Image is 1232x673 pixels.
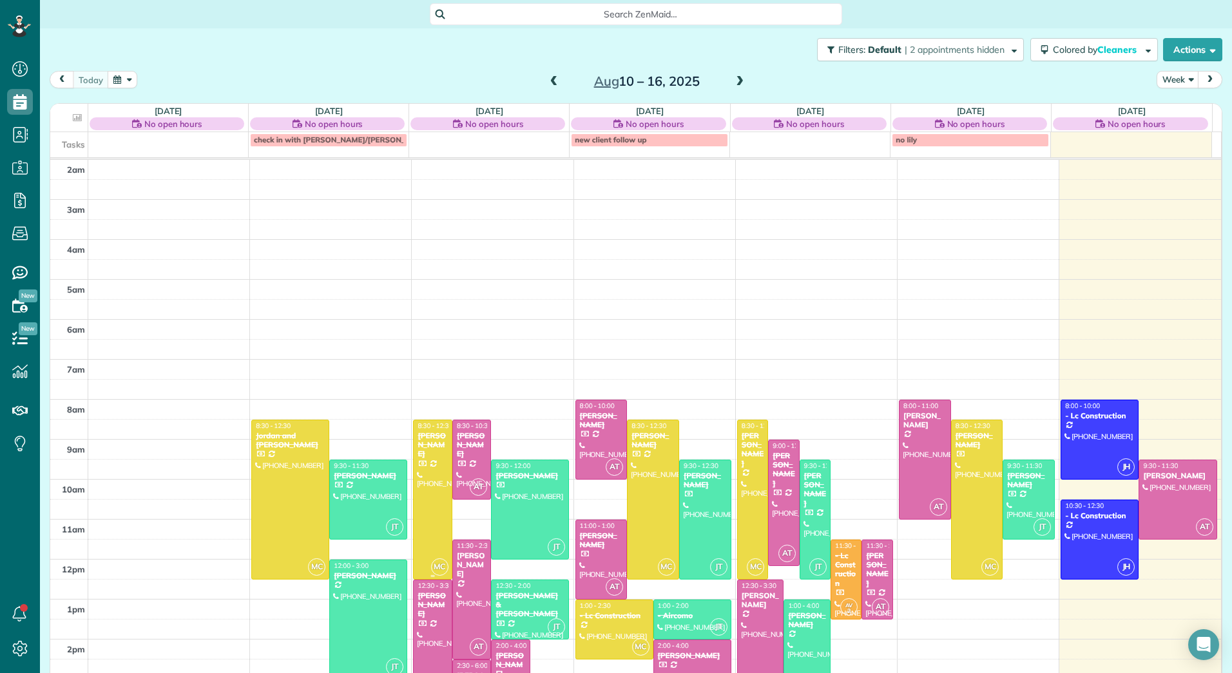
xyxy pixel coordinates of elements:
[67,644,85,654] span: 2pm
[1117,558,1135,576] span: JH
[62,564,85,574] span: 12pm
[19,289,37,302] span: New
[579,531,624,550] div: [PERSON_NAME]
[710,558,727,576] span: JT
[255,431,325,450] div: Jordan and [PERSON_NAME]
[804,471,827,509] div: [PERSON_NAME]
[67,444,85,454] span: 9am
[1117,458,1135,476] span: JH
[575,135,646,144] span: new client follow up
[903,402,938,410] span: 8:00 - 11:00
[772,451,795,489] div: [PERSON_NAME]
[1064,411,1135,420] div: - Lc Construction
[1065,402,1100,410] span: 8:00 - 10:00
[334,462,369,470] span: 9:30 - 11:30
[315,106,343,116] a: [DATE]
[67,404,85,415] span: 8am
[580,522,615,530] span: 11:00 - 1:00
[1064,511,1135,520] div: - Lc Construction
[741,431,764,469] div: [PERSON_NAME]
[834,551,858,589] div: - Lc Construction
[566,74,727,88] h2: 10 – 16, 2025
[67,204,85,215] span: 3am
[742,422,776,430] span: 8:30 - 12:30
[334,561,369,570] span: 12:00 - 3:00
[548,618,565,636] span: JT
[548,538,565,556] span: JT
[741,591,780,610] div: [PERSON_NAME]
[658,641,689,650] span: 2:00 - 4:00
[896,135,917,144] span: no lily
[144,117,202,130] span: No open hours
[73,71,109,88] button: today
[1108,117,1166,130] span: No open hours
[333,571,403,580] div: [PERSON_NAME]
[606,458,623,476] span: AT
[1097,44,1139,55] span: Cleaners
[872,598,889,616] span: AT
[636,106,664,116] a: [DATE]
[632,638,650,656] span: MC
[1065,502,1104,510] span: 10:30 - 12:30
[594,73,619,89] span: Aug
[418,581,452,590] span: 12:30 - 3:30
[456,431,488,459] div: [PERSON_NAME]
[606,578,623,596] span: AT
[657,651,727,660] div: [PERSON_NAME]
[496,581,530,590] span: 12:30 - 2:00
[631,431,675,450] div: [PERSON_NAME]
[1053,44,1141,55] span: Colored by
[1030,38,1158,61] button: Colored byCleaners
[579,611,650,620] div: - Lc Construction
[868,44,902,55] span: Default
[747,558,764,576] span: MC
[308,558,325,576] span: MC
[457,541,492,550] span: 11:30 - 2:30
[496,462,530,470] span: 9:30 - 12:00
[470,478,487,496] span: AT
[905,44,1005,55] span: | 2 appointments hidden
[1143,462,1178,470] span: 9:30 - 11:30
[456,551,488,579] div: [PERSON_NAME]
[457,661,488,670] span: 2:30 - 6:00
[786,117,844,130] span: No open hours
[866,541,901,550] span: 11:30 - 1:30
[841,605,857,618] small: 2
[957,106,985,116] a: [DATE]
[947,117,1005,130] span: No open hours
[788,601,819,610] span: 1:00 - 4:00
[683,471,727,490] div: [PERSON_NAME]
[254,135,430,144] span: check in with [PERSON_NAME]/[PERSON_NAME]
[62,484,85,494] span: 10am
[787,611,827,630] div: [PERSON_NAME]
[457,422,492,430] span: 8:30 - 10:30
[626,117,684,130] span: No open hours
[476,106,503,116] a: [DATE]
[418,422,452,430] span: 8:30 - 12:30
[817,38,1024,61] button: Filters: Default | 2 appointments hidden
[1188,629,1219,660] div: Open Intercom Messenger
[495,471,565,480] div: [PERSON_NAME]
[580,402,615,410] span: 8:00 - 10:00
[1157,71,1199,88] button: Week
[658,558,675,576] span: MC
[67,324,85,335] span: 6am
[417,431,448,459] div: [PERSON_NAME]
[930,498,947,516] span: AT
[811,38,1024,61] a: Filters: Default | 2 appointments hidden
[956,422,990,430] span: 8:30 - 12:30
[1006,471,1051,490] div: [PERSON_NAME]
[865,551,889,589] div: [PERSON_NAME]
[1163,38,1222,61] button: Actions
[1196,518,1213,536] span: AT
[742,581,776,590] span: 12:30 - 3:30
[431,558,448,576] span: MC
[835,541,870,550] span: 11:30 - 1:30
[333,471,403,480] div: [PERSON_NAME]
[495,591,565,619] div: [PERSON_NAME] & [PERSON_NAME]
[845,601,852,609] span: AV
[981,558,999,576] span: MC
[778,545,796,562] span: AT
[903,411,947,430] div: [PERSON_NAME]
[417,591,448,619] div: [PERSON_NAME]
